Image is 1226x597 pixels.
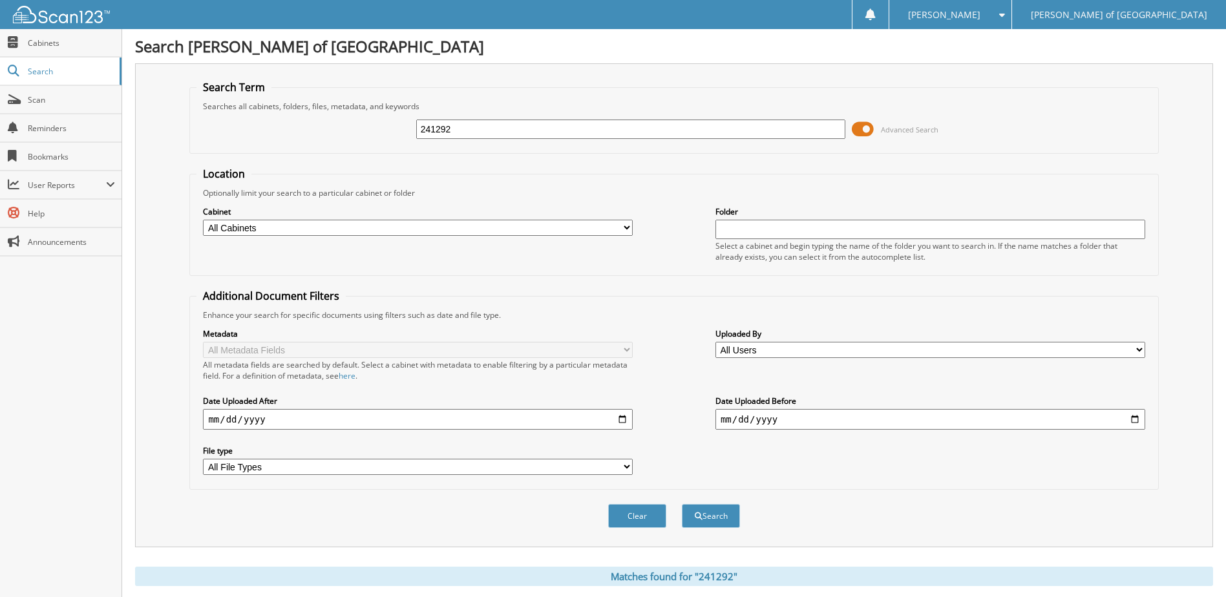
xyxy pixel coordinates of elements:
[28,208,115,219] span: Help
[28,37,115,48] span: Cabinets
[135,567,1213,586] div: Matches found for "241292"
[881,125,938,134] span: Advanced Search
[715,409,1145,430] input: end
[13,6,110,23] img: scan123-logo-white.svg
[28,180,106,191] span: User Reports
[28,66,113,77] span: Search
[715,206,1145,217] label: Folder
[203,328,633,339] label: Metadata
[1031,11,1207,19] span: [PERSON_NAME] of [GEOGRAPHIC_DATA]
[196,187,1151,198] div: Optionally limit your search to a particular cabinet or folder
[28,123,115,134] span: Reminders
[715,395,1145,406] label: Date Uploaded Before
[203,395,633,406] label: Date Uploaded After
[135,36,1213,57] h1: Search [PERSON_NAME] of [GEOGRAPHIC_DATA]
[203,409,633,430] input: start
[203,359,633,381] div: All metadata fields are searched by default. Select a cabinet with metadata to enable filtering b...
[715,328,1145,339] label: Uploaded By
[28,151,115,162] span: Bookmarks
[908,11,980,19] span: [PERSON_NAME]
[196,289,346,303] legend: Additional Document Filters
[196,309,1151,320] div: Enhance your search for specific documents using filters such as date and file type.
[196,101,1151,112] div: Searches all cabinets, folders, files, metadata, and keywords
[196,80,271,94] legend: Search Term
[203,445,633,456] label: File type
[682,504,740,528] button: Search
[28,94,115,105] span: Scan
[608,504,666,528] button: Clear
[196,167,251,181] legend: Location
[28,236,115,247] span: Announcements
[203,206,633,217] label: Cabinet
[339,370,355,381] a: here
[715,240,1145,262] div: Select a cabinet and begin typing the name of the folder you want to search in. If the name match...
